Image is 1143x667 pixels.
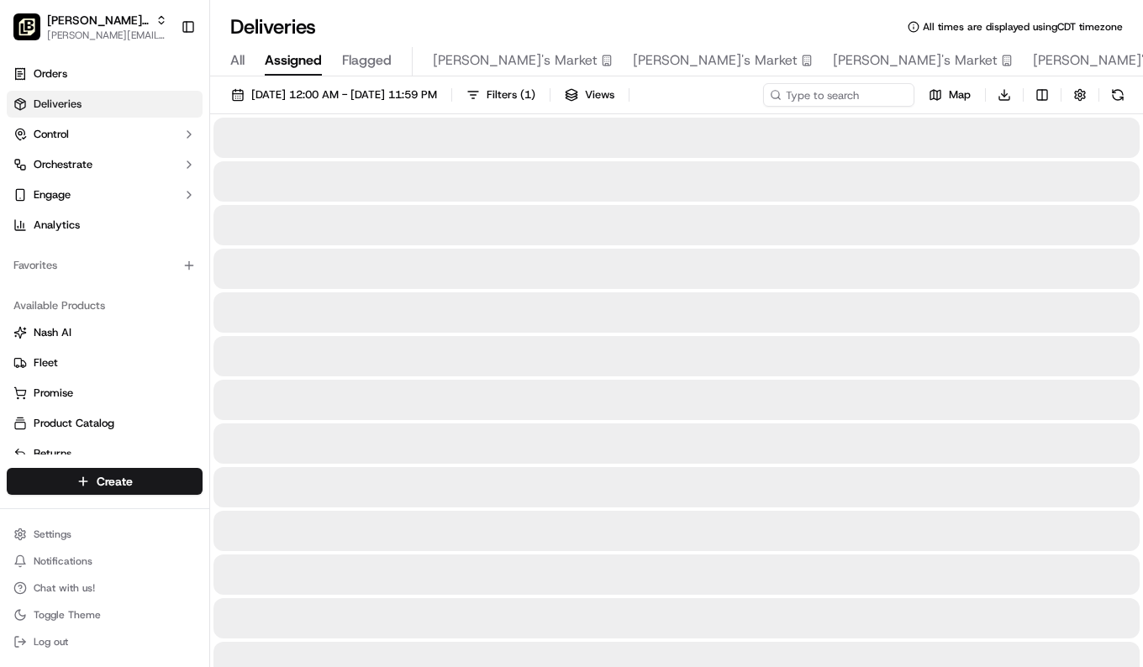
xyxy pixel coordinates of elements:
span: Product Catalog [34,416,114,431]
button: Refresh [1106,83,1130,107]
span: Map [949,87,971,102]
span: Create [97,473,133,490]
span: Assigned [265,50,322,71]
input: Type to search [763,83,914,107]
button: Control [7,121,203,148]
button: Filters(1) [459,83,543,107]
span: [PERSON_NAME]'s Market [633,50,798,71]
button: Notifications [7,549,203,573]
span: Engage [34,187,71,202]
a: Fleet [13,355,196,370]
button: Fleet [7,349,203,376]
button: Promise [7,380,203,407]
button: Toggle Theme [7,603,203,627]
a: Orders [7,60,203,87]
span: All times are displayed using CDT timezone [923,20,1123,34]
div: Available Products [7,292,203,319]
button: Settings [7,523,203,546]
button: Engage [7,181,203,208]
span: Returns [34,446,71,461]
span: Nash AI [34,325,71,340]
a: Product Catalog [13,416,196,431]
span: All [230,50,245,71]
button: Orchestrate [7,151,203,178]
button: Views [557,83,622,107]
button: Log out [7,630,203,654]
a: Nash AI [13,325,196,340]
button: Returns [7,440,203,467]
span: [PERSON_NAME]'s Market [833,50,998,71]
span: Deliveries [34,97,82,112]
span: Control [34,127,69,142]
a: Returns [13,446,196,461]
button: Product Catalog [7,410,203,437]
button: [PERSON_NAME] Parent Org [47,12,149,29]
span: Views [585,87,614,102]
span: Log out [34,635,68,649]
span: Chat with us! [34,581,95,595]
span: Orders [34,66,67,81]
span: ( 1 ) [520,87,535,102]
span: Filters [487,87,535,102]
button: [PERSON_NAME][EMAIL_ADDRESS][PERSON_NAME][DOMAIN_NAME] [47,29,167,42]
span: [PERSON_NAME]'s Market [433,50,598,71]
h1: Deliveries [230,13,316,40]
span: [DATE] 12:00 AM - [DATE] 11:59 PM [251,87,437,102]
button: Chat with us! [7,576,203,600]
span: Flagged [342,50,392,71]
div: Favorites [7,252,203,279]
span: Toggle Theme [34,608,101,622]
span: Notifications [34,554,92,568]
a: Promise [13,386,196,401]
button: Pei Wei Parent Org[PERSON_NAME] Parent Org[PERSON_NAME][EMAIL_ADDRESS][PERSON_NAME][DOMAIN_NAME] [7,7,174,47]
span: Analytics [34,218,80,233]
span: Fleet [34,355,58,370]
a: Deliveries [7,91,203,118]
button: Nash AI [7,319,203,346]
span: Promise [34,386,73,401]
button: Create [7,468,203,495]
img: Pei Wei Parent Org [13,13,40,40]
button: Map [921,83,978,107]
span: Orchestrate [34,157,92,172]
span: Settings [34,528,71,541]
a: Analytics [7,212,203,239]
button: [DATE] 12:00 AM - [DATE] 11:59 PM [224,83,445,107]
